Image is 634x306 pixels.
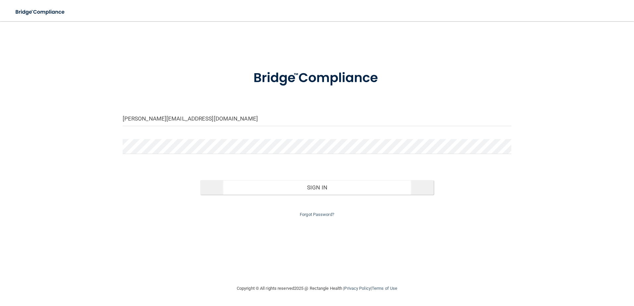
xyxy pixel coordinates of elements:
div: Copyright © All rights reserved 2025 @ Rectangle Health | | [196,278,438,299]
a: Terms of Use [372,286,397,291]
img: bridge_compliance_login_screen.278c3ca4.svg [240,61,394,95]
input: Email [123,111,512,126]
a: Privacy Policy [344,286,370,291]
a: Forgot Password? [300,212,334,217]
img: bridge_compliance_login_screen.278c3ca4.svg [10,5,71,19]
button: Sign In [200,180,434,195]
